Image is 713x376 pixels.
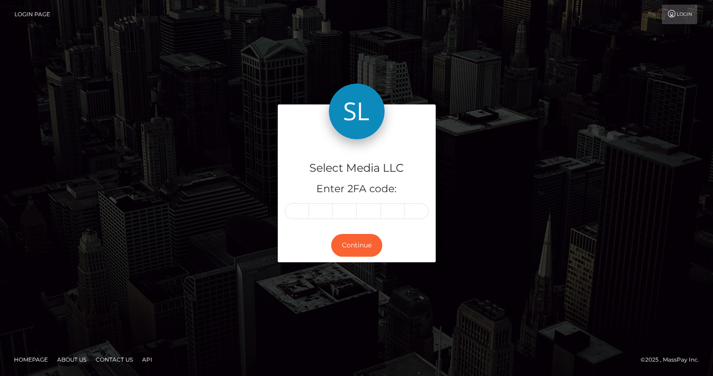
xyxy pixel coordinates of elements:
a: Contact Us [92,352,137,367]
h5: Enter 2FA code: [285,182,429,196]
a: Login [662,5,697,24]
img: Select Media LLC [329,84,385,139]
button: Continue [331,234,382,257]
a: Homepage [10,352,52,367]
a: Login Page [14,5,50,24]
a: About Us [53,352,90,367]
h4: Select Media LLC [285,160,429,176]
a: API [138,352,156,367]
div: © 2025 , MassPay Inc. [641,355,706,365]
